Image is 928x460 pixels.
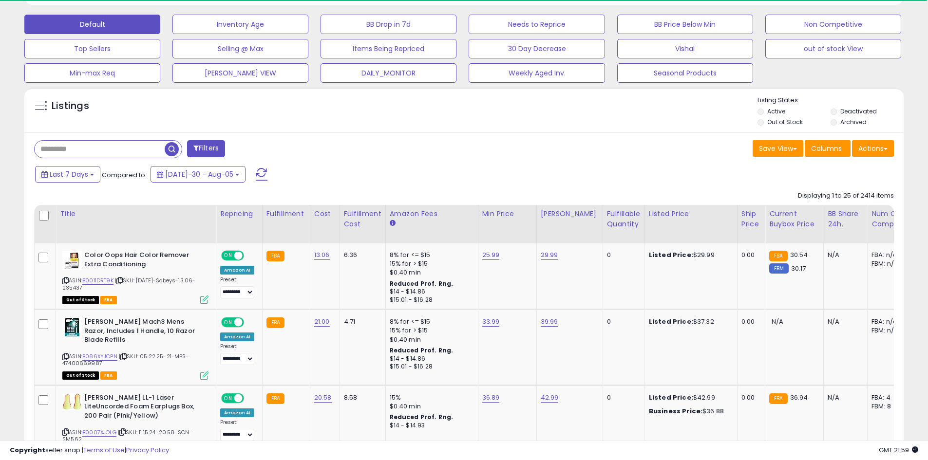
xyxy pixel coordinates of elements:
[790,393,808,402] span: 36.94
[390,346,454,354] b: Reduced Prof. Rng.
[62,251,82,270] img: 41Cyr3H5yuL._SL40_.jpg
[220,332,254,341] div: Amazon AI
[541,250,558,260] a: 29.99
[344,209,381,229] div: Fulfillment Cost
[482,393,500,403] a: 36.89
[60,209,212,219] div: Title
[243,394,258,402] span: OFF
[871,326,904,335] div: FBM: n/a
[741,209,761,229] div: Ship Price
[390,422,471,430] div: $14 - $14.93
[35,166,100,183] button: Last 7 Days
[753,140,803,157] button: Save View
[172,15,308,34] button: Inventory Age
[607,317,637,326] div: 0
[243,318,258,327] span: OFF
[607,209,641,229] div: Fulfillable Quantity
[84,393,203,423] b: [PERSON_NAME] LL-1 Laser LiteUncorded Foam Earplugs Box, 200 Pair (Pink/Yellow)
[82,352,117,361] a: B086XYJCPN
[24,15,160,34] button: Default
[62,393,82,410] img: 31qUrrBvirL._SL40_.jpg
[649,406,702,416] b: Business Price:
[769,393,787,404] small: FBA
[840,118,867,126] label: Archived
[390,268,471,277] div: $0.40 min
[222,318,234,327] span: ON
[10,445,45,455] strong: Copyright
[390,317,471,326] div: 8% for <= $15
[828,393,860,402] div: N/A
[24,63,160,83] button: Min-max Req
[828,209,863,229] div: BB Share 24h.
[84,251,203,271] b: Color Oops Hair Color Remover Extra Conditioning
[344,393,378,402] div: 8.58
[482,209,532,219] div: Min Price
[469,63,605,83] button: Weekly Aged Inv.
[62,352,189,367] span: | SKU: 05.22.25-21-MPS-47400669987
[828,317,860,326] div: N/A
[314,209,336,219] div: Cost
[649,317,730,326] div: $37.32
[62,371,99,380] span: All listings that are currently out of stock and unavailable for purchase on Amazon
[879,445,918,455] span: 2025-08-13 21:59 GMT
[344,251,378,259] div: 6.36
[758,96,904,105] p: Listing States:
[871,393,904,402] div: FBA: 4
[10,446,169,455] div: seller snap | |
[769,251,787,261] small: FBA
[220,266,254,275] div: Amazon AI
[871,251,904,259] div: FBA: n/a
[741,251,758,259] div: 0.00
[871,317,904,326] div: FBA: n/a
[100,371,117,380] span: FBA
[607,251,637,259] div: 0
[772,317,783,326] span: N/A
[390,326,471,335] div: 15% for > $15
[852,140,894,157] button: Actions
[617,39,753,58] button: Vishal
[871,259,904,268] div: FBM: n/a
[62,251,208,303] div: ASIN:
[62,317,208,379] div: ASIN:
[765,39,901,58] button: out of stock View
[314,317,330,327] a: 21.00
[390,251,471,259] div: 8% for <= $15
[765,15,901,34] button: Non Competitive
[649,317,693,326] b: Listed Price:
[798,191,894,201] div: Displaying 1 to 25 of 2414 items
[390,296,471,304] div: $15.01 - $16.28
[187,140,225,157] button: Filters
[790,250,808,259] span: 30.54
[840,107,877,115] label: Deactivated
[791,264,806,273] span: 30.17
[82,428,116,437] a: B0007XJOLG
[541,393,559,403] a: 42.99
[390,288,471,296] div: $14 - $14.86
[151,166,246,183] button: [DATE]-30 - Aug-05
[482,317,500,327] a: 33.99
[390,335,471,344] div: $0.40 min
[390,219,396,228] small: Amazon Fees.
[805,140,851,157] button: Columns
[649,393,693,402] b: Listed Price:
[52,99,89,113] h5: Listings
[220,276,255,298] div: Preset:
[469,39,605,58] button: 30 Day Decrease
[100,296,117,304] span: FBA
[390,393,471,402] div: 15%
[390,259,471,268] div: 15% for > $15
[266,251,284,261] small: FBA
[83,445,125,455] a: Terms of Use
[649,209,733,219] div: Listed Price
[321,15,456,34] button: BB Drop in 7d
[767,107,785,115] label: Active
[769,209,819,229] div: Current Buybox Price
[102,170,147,180] span: Compared to:
[617,15,753,34] button: BB Price Below Min
[266,393,284,404] small: FBA
[769,263,788,274] small: FBM
[62,428,192,443] span: | SKU: 11.15.24-20.58-SCN-SM562
[649,250,693,259] b: Listed Price:
[62,317,82,337] img: 41od21+sPHL._SL40_.jpg
[390,209,474,219] div: Amazon Fees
